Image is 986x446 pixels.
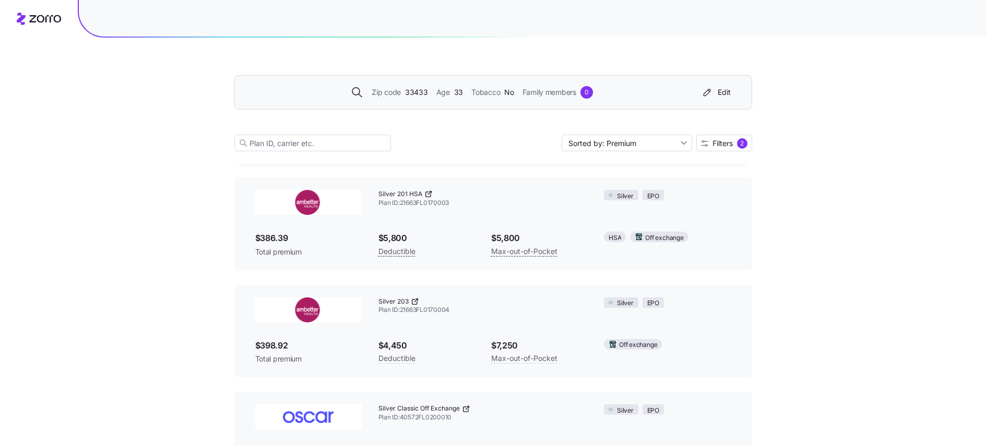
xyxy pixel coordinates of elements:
[405,87,428,98] span: 33433
[696,135,752,151] button: Filters2
[701,87,731,98] div: Edit
[647,406,659,416] span: EPO
[645,233,683,243] span: Off exchange
[436,87,450,98] span: Age
[255,404,362,429] img: Oscar
[491,339,587,352] span: $7,250
[255,247,362,257] span: Total premium
[378,413,588,422] span: Plan ID: 40572FL0200010
[378,297,409,306] span: Silver 203
[737,138,747,149] div: 2
[647,298,659,308] span: EPO
[234,135,391,151] input: Plan ID, carrier etc.
[617,298,634,308] span: Silver
[255,190,362,215] img: Ambetter
[580,86,593,99] div: 0
[255,297,362,322] img: Ambetter
[372,87,401,98] span: Zip code
[378,245,415,258] span: Deductible
[454,87,463,98] span: 33
[378,232,474,245] span: $5,800
[647,191,659,201] span: EPO
[697,84,735,101] button: Edit
[609,233,621,243] span: HSA
[378,199,588,208] span: Plan ID: 21663FL0170003
[471,87,500,98] span: Tobacco
[619,340,657,350] span: Off exchange
[378,306,588,315] span: Plan ID: 21663FL0170004
[378,190,422,199] span: Silver 201 HSA
[378,339,474,352] span: $4,450
[378,404,460,413] span: Silver Classic Off Exchange
[522,87,576,98] span: Family members
[562,135,692,151] input: Sort by
[491,245,557,258] span: Max-out-of-Pocket
[712,140,733,147] span: Filters
[504,87,514,98] span: No
[491,352,557,365] span: Max-out-of-Pocket
[491,232,587,245] span: $5,800
[255,232,362,245] span: $386.39
[378,352,415,365] span: Deductible
[255,354,362,364] span: Total premium
[617,191,634,201] span: Silver
[617,406,634,416] span: Silver
[255,339,362,352] span: $398.92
